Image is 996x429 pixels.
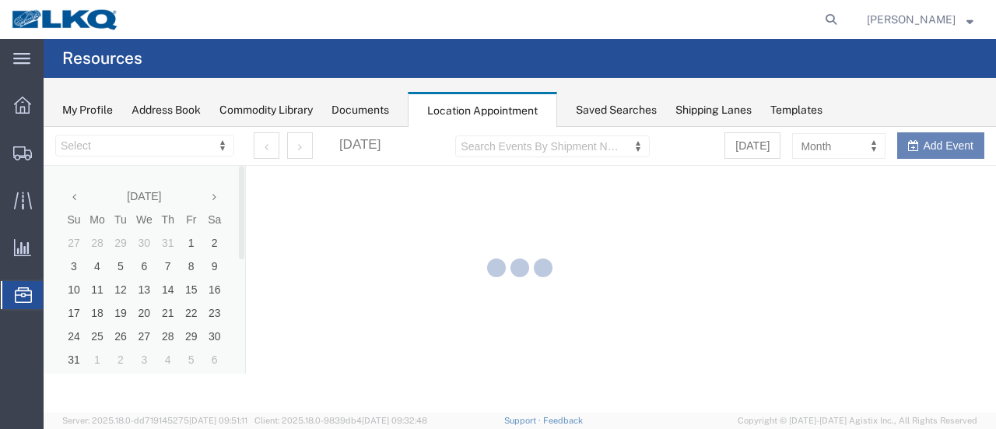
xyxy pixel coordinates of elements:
[867,11,956,28] span: Sopha Sam
[331,102,389,118] div: Documents
[675,102,752,118] div: Shipping Lanes
[62,39,142,78] h4: Resources
[132,102,201,118] div: Address Book
[770,102,822,118] div: Templates
[362,416,427,425] span: [DATE] 09:32:48
[576,102,657,118] div: Saved Searches
[408,92,557,128] div: Location Appointment
[189,416,247,425] span: [DATE] 09:51:11
[62,416,247,425] span: Server: 2025.18.0-dd719145275
[543,416,583,425] a: Feedback
[254,416,427,425] span: Client: 2025.18.0-9839db4
[738,414,977,427] span: Copyright © [DATE]-[DATE] Agistix Inc., All Rights Reserved
[11,8,120,31] img: logo
[504,416,543,425] a: Support
[866,10,974,29] button: [PERSON_NAME]
[62,102,113,118] div: My Profile
[219,102,313,118] div: Commodity Library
